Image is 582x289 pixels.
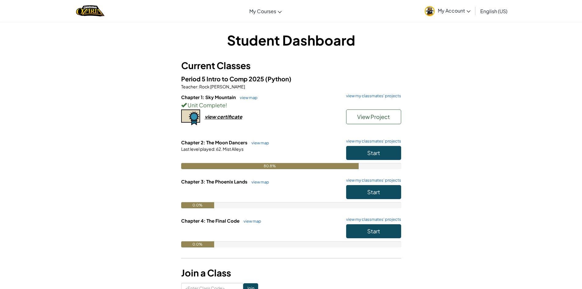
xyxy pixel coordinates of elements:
[367,228,380,235] span: Start
[181,94,237,100] span: Chapter 1: Sky Mountain
[181,31,401,50] h1: Student Dashboard
[422,1,474,20] a: My Account
[181,139,248,145] span: Chapter 2: The Moon Dancers
[199,84,245,89] span: Rock [PERSON_NAME]
[240,219,261,224] a: view map
[214,146,215,152] span: :
[181,75,265,83] span: Period 5 Intro to Comp 2025
[248,140,269,145] a: view map
[246,3,285,19] a: My Courses
[181,146,214,152] span: Last level played
[357,113,390,120] span: View Project
[346,109,401,124] button: View Project
[480,8,507,14] span: English (US)
[225,102,227,109] span: !
[76,5,104,17] img: Home
[181,59,401,72] h3: Current Classes
[425,6,435,16] img: avatar
[343,139,401,143] a: view my classmates' projects
[205,113,242,120] div: view certificate
[197,84,199,89] span: :
[187,102,225,109] span: Unit Complete
[222,146,243,152] span: Mist Alleys
[367,149,380,156] span: Start
[181,266,401,280] h3: Join a Class
[477,3,511,19] a: English (US)
[237,95,258,100] a: view map
[343,217,401,221] a: view my classmates' projects
[181,113,242,120] a: view certificate
[181,163,359,169] div: 80.8%
[346,146,401,160] button: Start
[343,94,401,98] a: view my classmates' projects
[181,84,197,89] span: Teacher
[346,185,401,199] button: Start
[438,7,470,14] span: My Account
[181,202,214,208] div: 0.0%
[346,224,401,238] button: Start
[215,146,222,152] span: 62.
[181,241,214,247] div: 0.0%
[249,8,276,14] span: My Courses
[181,109,200,125] img: certificate-icon.png
[265,75,291,83] span: (Python)
[181,218,240,224] span: Chapter 4: The Final Code
[367,188,380,195] span: Start
[248,180,269,184] a: view map
[181,179,248,184] span: Chapter 3: The Phoenix Lands
[76,5,104,17] a: Ozaria by CodeCombat logo
[343,178,401,182] a: view my classmates' projects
